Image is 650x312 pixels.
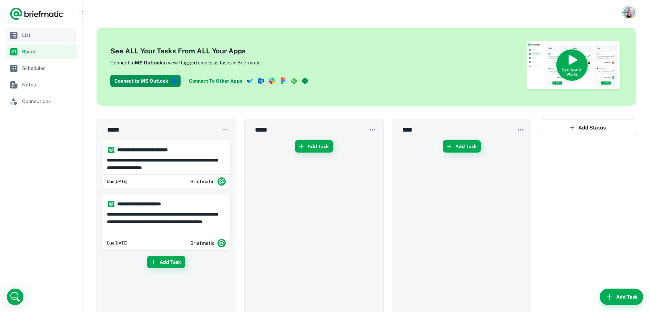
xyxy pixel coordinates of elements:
img: https://app.briefmatic.com/assets/integrations/system.png [108,201,114,207]
button: Add Status [540,119,636,136]
a: Connect To Other Apps [186,75,311,87]
img: https://app.briefmatic.com/assets/integrations/system.png [108,147,114,153]
span: Wednesday, 15 Oct [107,240,128,246]
img: David Hall [623,7,635,18]
button: Add Task [147,256,185,268]
button: Add Task [600,289,643,305]
b: MS Outlook [135,60,162,65]
div: Open Intercom Messenger [7,289,23,305]
img: mstodo-icon.svg [246,77,253,84]
img: system.png [217,177,226,186]
button: Add Task [295,140,333,153]
button: Account button [622,6,636,19]
span: Scheduler [22,64,74,72]
p: Connect to to view flagged emails as tasks in Briefmatic. [110,59,293,66]
h6: Briefmatic [190,178,215,185]
button: Connect to MS Outlook [110,75,181,87]
a: Connections [6,94,77,109]
div: Briefmatic [190,175,226,188]
span: Notes [22,81,74,89]
img: system.png [217,239,226,247]
div: Briefmatic [190,236,226,250]
span: Connections [22,97,74,105]
a: Scheduler [6,61,77,76]
a: Logo [10,7,63,21]
span: List [22,31,74,39]
a: Board [6,44,77,59]
button: Add Task [443,140,481,153]
a: Notes [6,77,77,92]
img: See How Briefmatic Works [526,41,622,92]
span: Wednesday, 15 Oct [107,178,128,185]
a: List [6,28,77,43]
span: Board [22,48,74,55]
h6: Briefmatic [190,239,215,247]
h4: See ALL Your Tasks From ALL Your Apps [110,46,311,56]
